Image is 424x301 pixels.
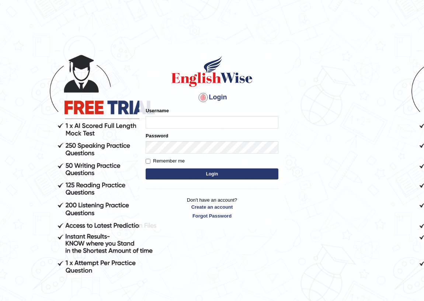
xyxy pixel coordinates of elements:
[146,159,150,164] input: Remember me
[146,132,168,139] label: Password
[146,212,278,219] a: Forgot Password
[146,107,169,114] label: Username
[146,168,278,179] button: Login
[146,92,278,103] h4: Login
[146,203,278,211] a: Create an account
[146,157,185,165] label: Remember me
[146,196,278,219] p: Don't have an account?
[170,55,254,88] img: Logo of English Wise sign in for intelligent practice with AI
